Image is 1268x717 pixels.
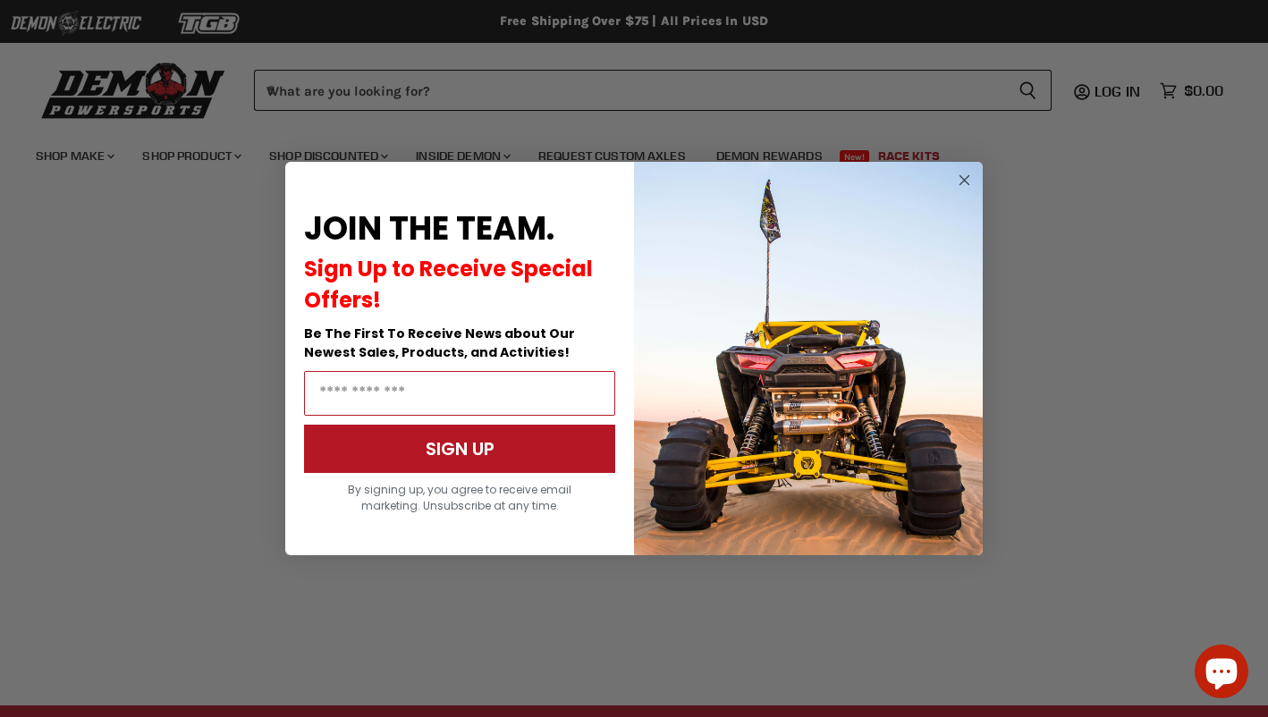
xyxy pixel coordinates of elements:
button: SIGN UP [304,425,615,473]
button: Close dialog [953,169,976,191]
span: Sign Up to Receive Special Offers! [304,254,593,315]
span: JOIN THE TEAM. [304,206,554,251]
img: a9095488-b6e7-41ba-879d-588abfab540b.jpeg [634,162,983,555]
span: Be The First To Receive News about Our Newest Sales, Products, and Activities! [304,325,575,361]
span: By signing up, you agree to receive email marketing. Unsubscribe at any time. [348,482,571,513]
inbox-online-store-chat: Shopify online store chat [1189,645,1254,703]
input: Email Address [304,371,615,416]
